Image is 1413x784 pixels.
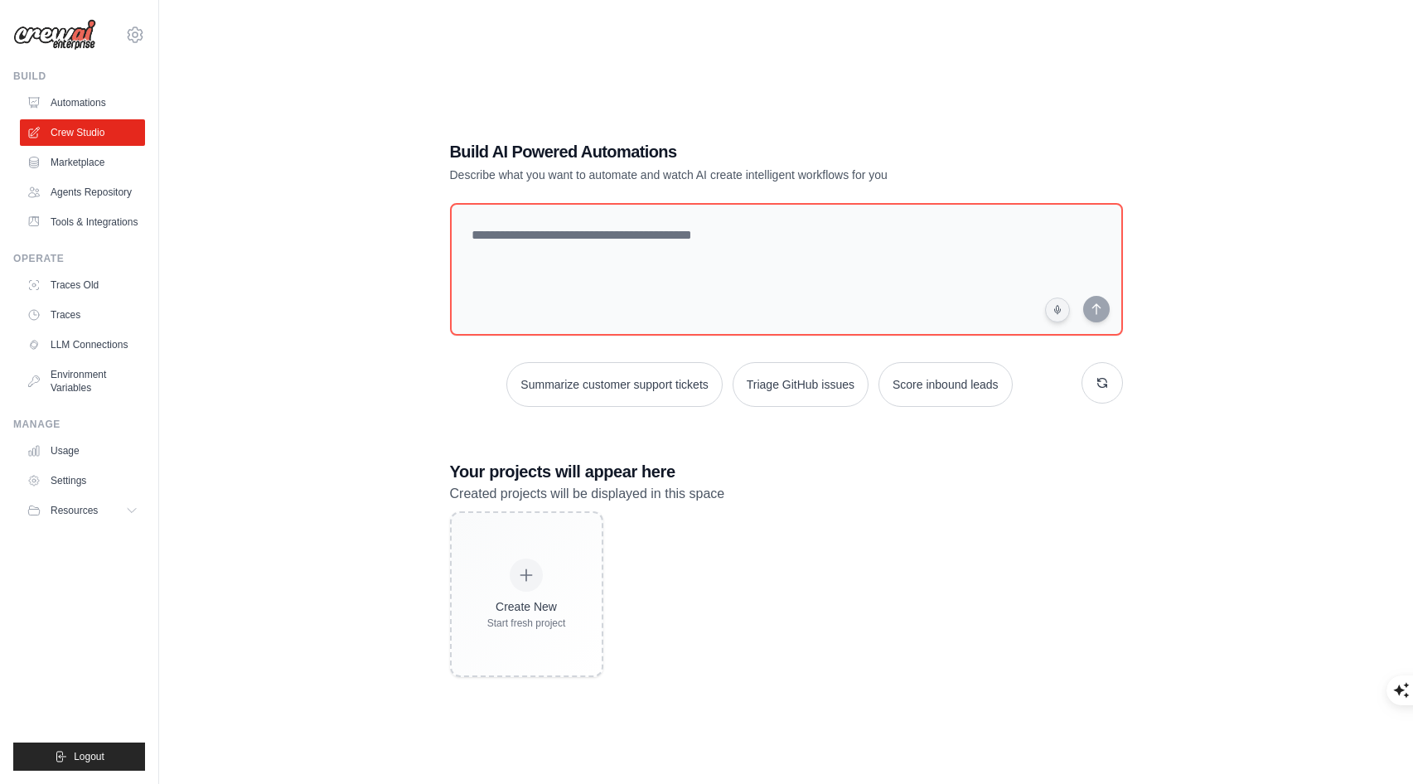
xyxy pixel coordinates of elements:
p: Created projects will be displayed in this space [450,483,1123,505]
button: Triage GitHub issues [733,362,869,407]
button: Click to speak your automation idea [1045,298,1070,322]
a: Marketplace [20,149,145,176]
button: Resources [20,497,145,524]
div: Manage [13,418,145,431]
button: Logout [13,743,145,771]
a: Environment Variables [20,361,145,401]
a: Automations [20,90,145,116]
div: Start fresh project [487,617,566,630]
p: Describe what you want to automate and watch AI create intelligent workflows for you [450,167,1007,183]
span: Logout [74,750,104,763]
h1: Build AI Powered Automations [450,140,1007,163]
div: Create New [487,598,566,615]
img: Logo [13,19,96,51]
a: Agents Repository [20,179,145,206]
a: Traces Old [20,272,145,298]
div: Operate [13,252,145,265]
button: Get new suggestions [1082,362,1123,404]
a: Crew Studio [20,119,145,146]
span: Resources [51,504,98,517]
div: Build [13,70,145,83]
a: Tools & Integrations [20,209,145,235]
button: Score inbound leads [878,362,1013,407]
a: Usage [20,438,145,464]
a: LLM Connections [20,332,145,358]
button: Summarize customer support tickets [506,362,722,407]
a: Traces [20,302,145,328]
h3: Your projects will appear here [450,460,1123,483]
a: Settings [20,467,145,494]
